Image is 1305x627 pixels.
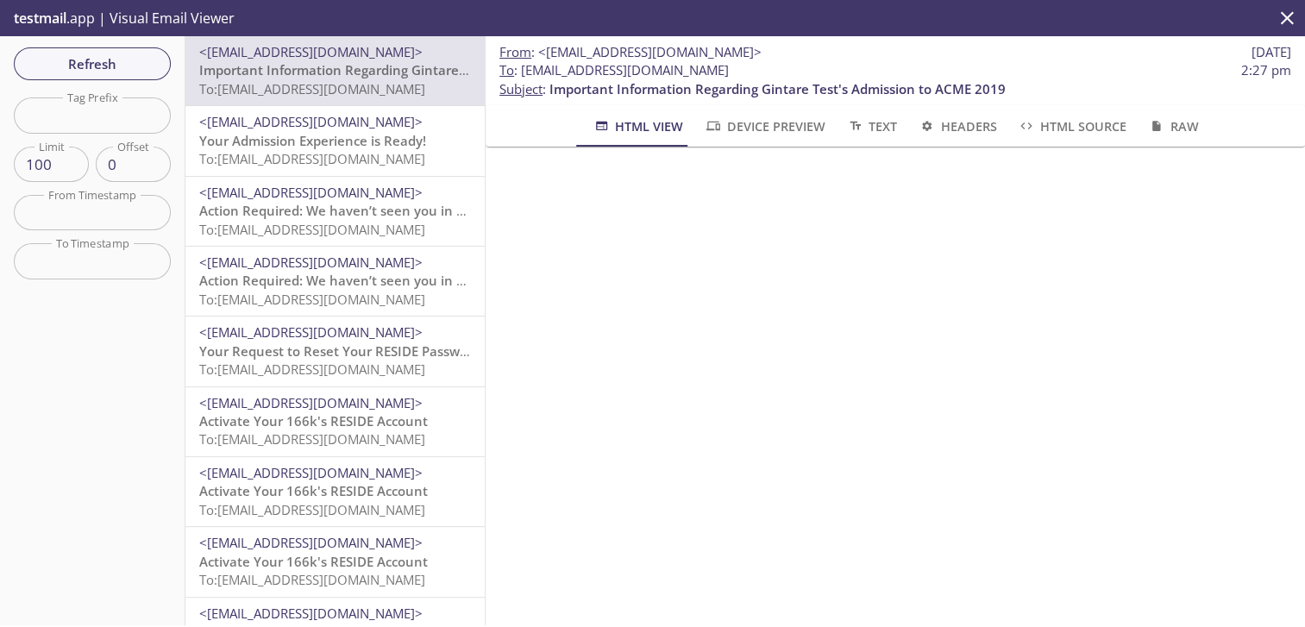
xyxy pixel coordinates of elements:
span: <[EMAIL_ADDRESS][DOMAIN_NAME]> [199,43,423,60]
span: To: [EMAIL_ADDRESS][DOMAIN_NAME] [199,150,425,167]
span: Action Required: We haven’t seen you in your Reside account lately! [199,272,624,289]
span: testmail [14,9,66,28]
span: Subject [499,80,543,97]
span: To: [EMAIL_ADDRESS][DOMAIN_NAME] [199,80,425,97]
div: <[EMAIL_ADDRESS][DOMAIN_NAME]>Action Required: We haven’t seen you in your Reside account lately!... [185,247,485,316]
span: <[EMAIL_ADDRESS][DOMAIN_NAME]> [199,464,423,481]
span: Important Information Regarding Gintare Test's Admission to ACME 2019 [549,80,1006,97]
span: <[EMAIL_ADDRESS][DOMAIN_NAME]> [199,113,423,130]
span: Device Preview [704,116,825,137]
span: To: [EMAIL_ADDRESS][DOMAIN_NAME] [199,430,425,448]
span: To: [EMAIL_ADDRESS][DOMAIN_NAME] [199,361,425,378]
div: <[EMAIL_ADDRESS][DOMAIN_NAME]>Action Required: We haven’t seen you in your Reside account lately!... [185,177,485,246]
span: Raw [1147,116,1198,137]
span: [DATE] [1252,43,1291,61]
span: Your Admission Experience is Ready! [199,132,426,149]
div: <[EMAIL_ADDRESS][DOMAIN_NAME]>Important Information Regarding Gintare Test's Admission to ACME 20... [185,36,485,105]
span: Activate Your 166k's RESIDE Account [199,482,428,499]
span: <[EMAIL_ADDRESS][DOMAIN_NAME]> [199,254,423,271]
span: : [EMAIL_ADDRESS][DOMAIN_NAME] [499,61,729,79]
span: <[EMAIL_ADDRESS][DOMAIN_NAME]> [538,43,762,60]
span: From [499,43,531,60]
span: 2:27 pm [1241,61,1291,79]
span: Refresh [28,53,157,75]
div: <[EMAIL_ADDRESS][DOMAIN_NAME]>Your Admission Experience is Ready!To:[EMAIL_ADDRESS][DOMAIN_NAME] [185,106,485,175]
span: Your Request to Reset Your RESIDE Password [199,342,480,360]
span: HTML View [593,116,683,137]
span: To: [EMAIL_ADDRESS][DOMAIN_NAME] [199,501,425,518]
span: To [499,61,514,78]
span: Headers [918,116,996,137]
span: Text [846,116,897,137]
div: <[EMAIL_ADDRESS][DOMAIN_NAME]>Activate Your 166k's RESIDE AccountTo:[EMAIL_ADDRESS][DOMAIN_NAME] [185,387,485,456]
span: <[EMAIL_ADDRESS][DOMAIN_NAME]> [199,394,423,411]
button: Refresh [14,47,171,80]
span: Activate Your 166k's RESIDE Account [199,412,428,429]
span: To: [EMAIL_ADDRESS][DOMAIN_NAME] [199,221,425,238]
span: Important Information Regarding Gintare Test's Admission to ACME 2019 [199,61,656,78]
span: To: [EMAIL_ADDRESS][DOMAIN_NAME] [199,291,425,308]
span: <[EMAIL_ADDRESS][DOMAIN_NAME]> [199,534,423,551]
p: : [499,61,1291,98]
span: Action Required: We haven’t seen you in your Reside account lately! [199,202,624,219]
span: <[EMAIL_ADDRESS][DOMAIN_NAME]> [199,605,423,622]
div: <[EMAIL_ADDRESS][DOMAIN_NAME]>Activate Your 166k's RESIDE AccountTo:[EMAIL_ADDRESS][DOMAIN_NAME] [185,527,485,596]
div: <[EMAIL_ADDRESS][DOMAIN_NAME]>Your Request to Reset Your RESIDE PasswordTo:[EMAIL_ADDRESS][DOMAIN... [185,317,485,386]
span: Activate Your 166k's RESIDE Account [199,553,428,570]
span: HTML Source [1017,116,1126,137]
div: <[EMAIL_ADDRESS][DOMAIN_NAME]>Activate Your 166k's RESIDE AccountTo:[EMAIL_ADDRESS][DOMAIN_NAME] [185,457,485,526]
span: : [499,43,762,61]
span: <[EMAIL_ADDRESS][DOMAIN_NAME]> [199,184,423,201]
span: <[EMAIL_ADDRESS][DOMAIN_NAME]> [199,323,423,341]
span: To: [EMAIL_ADDRESS][DOMAIN_NAME] [199,571,425,588]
